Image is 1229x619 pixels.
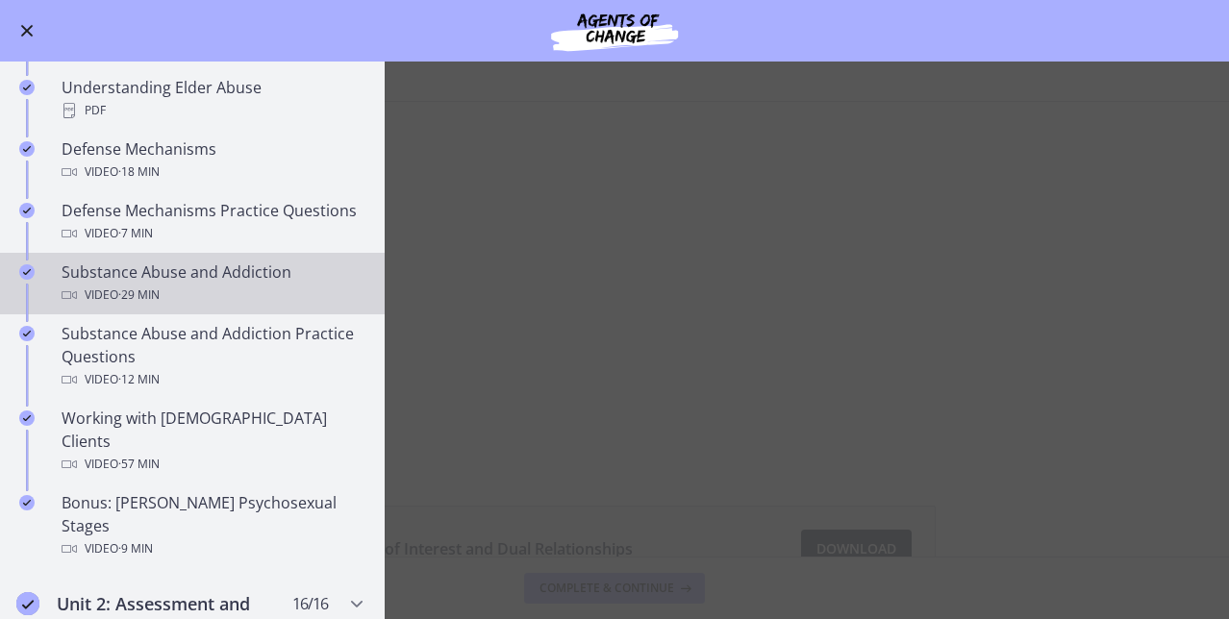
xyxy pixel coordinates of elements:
div: Substance Abuse and Addiction [62,260,362,307]
span: · 12 min [118,368,160,391]
div: Video [62,222,362,245]
i: Completed [19,264,35,280]
div: PDF [62,99,362,122]
span: · 57 min [118,453,160,476]
div: Bonus: [PERSON_NAME] Psychosexual Stages [62,491,362,560]
span: · 7 min [118,222,153,245]
span: 16 / 16 [292,592,328,615]
div: Working with [DEMOGRAPHIC_DATA] Clients [62,407,362,476]
div: Video [62,537,362,560]
i: Completed [19,141,35,157]
i: Completed [16,592,39,615]
i: Completed [19,326,35,341]
span: · 9 min [118,537,153,560]
i: Completed [19,495,35,510]
i: Completed [19,410,35,426]
span: · 29 min [118,284,160,307]
div: Video [62,161,362,184]
div: Defense Mechanisms [62,137,362,184]
div: Defense Mechanisms Practice Questions [62,199,362,245]
button: Enable menu [15,19,38,42]
img: Agents of Change [499,8,730,54]
div: Video [62,284,362,307]
div: Video [62,453,362,476]
div: Substance Abuse and Addiction Practice Questions [62,322,362,391]
div: Understanding Elder Abuse [62,76,362,122]
i: Completed [19,80,35,95]
i: Completed [19,203,35,218]
div: Video [62,368,362,391]
span: · 18 min [118,161,160,184]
